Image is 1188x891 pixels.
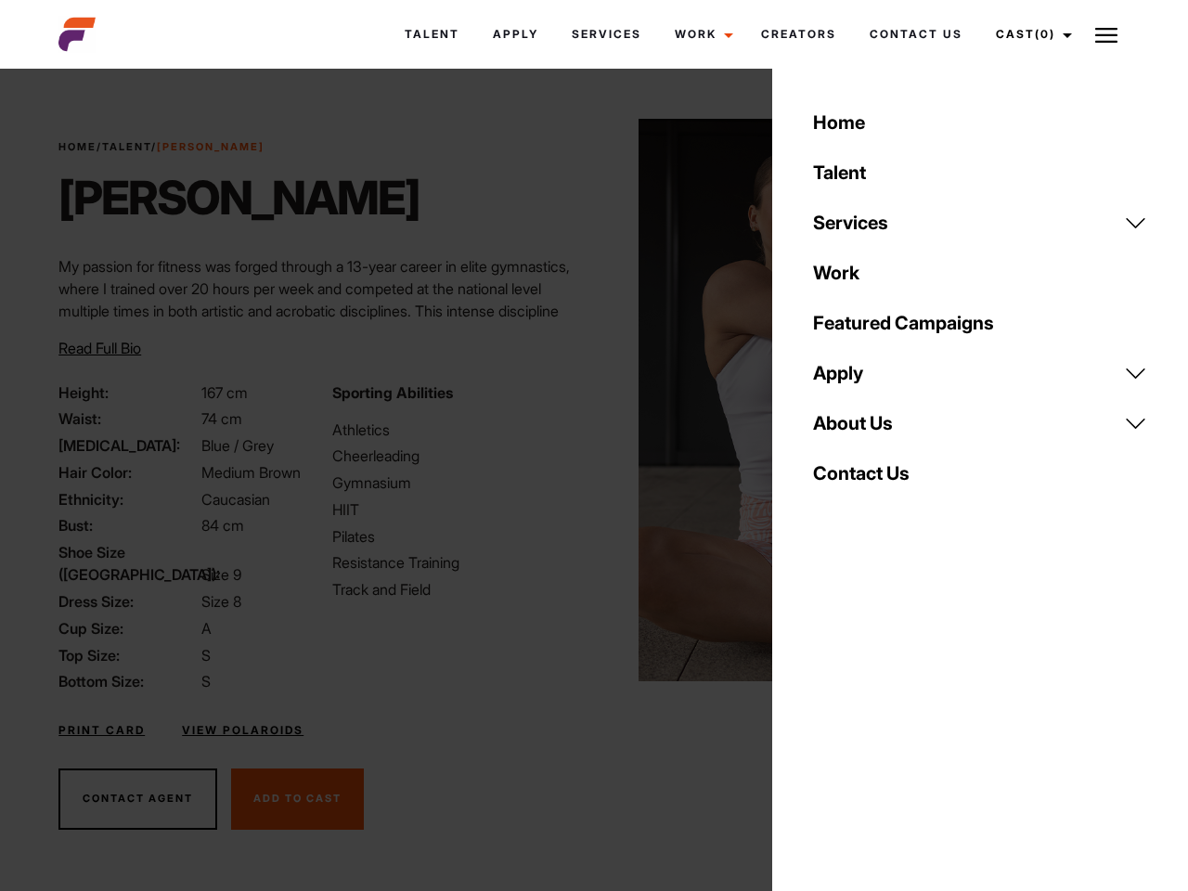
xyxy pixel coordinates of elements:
[658,9,744,59] a: Work
[802,448,1158,498] a: Contact Us
[58,170,420,226] h1: [PERSON_NAME]
[58,670,198,692] span: Bottom Size:
[802,148,1158,198] a: Talent
[332,525,583,548] li: Pilates
[201,672,211,691] span: S
[58,339,141,357] span: Read Full Bio
[332,445,583,467] li: Cheerleading
[201,516,244,535] span: 84 cm
[253,792,342,805] span: Add To Cast
[182,722,303,739] a: View Polaroids
[58,139,265,155] span: / /
[332,419,583,441] li: Athletics
[476,9,555,59] a: Apply
[201,619,212,638] span: A
[802,398,1158,448] a: About Us
[157,140,265,153] strong: [PERSON_NAME]
[58,722,145,739] a: Print Card
[58,434,198,457] span: [MEDICAL_DATA]:
[853,9,979,59] a: Contact Us
[201,383,248,402] span: 167 cm
[58,541,198,586] span: Shoe Size ([GEOGRAPHIC_DATA]):
[332,498,583,521] li: HIIT
[58,140,97,153] a: Home
[58,590,198,613] span: Dress Size:
[851,174,1107,226] a: Browse Talent
[840,108,1118,163] p: Your shortlist is empty, get started by shortlisting talent.
[332,383,453,402] strong: Sporting Abilities
[979,9,1083,59] a: Cast(0)
[1095,24,1117,46] img: Burger icon
[201,490,270,509] span: Caucasian
[744,9,853,59] a: Creators
[802,198,1158,248] a: Services
[802,348,1158,398] a: Apply
[332,471,583,494] li: Gymnasium
[201,436,274,455] span: Blue / Grey
[58,617,198,639] span: Cup Size:
[201,592,241,611] span: Size 8
[231,768,364,830] button: Add To Cast
[388,9,476,59] a: Talent
[58,768,217,830] button: Contact Agent
[102,140,151,153] a: Talent
[802,298,1158,348] a: Featured Campaigns
[332,578,583,600] li: Track and Field
[840,69,1118,108] a: Casted Talent
[332,551,583,574] li: Resistance Training
[201,565,241,584] span: Size 9
[58,461,198,484] span: Hair Color:
[201,646,211,665] span: S
[58,381,198,404] span: Height:
[802,97,1158,148] a: Home
[802,248,1158,298] a: Work
[1035,27,1055,41] span: (0)
[201,409,242,428] span: 74 cm
[58,255,583,456] p: My passion for fitness was forged through a 13-year career in elite gymnastics, where I trained o...
[555,9,658,59] a: Services
[58,407,198,430] span: Waist:
[58,488,198,510] span: Ethnicity:
[201,463,301,482] span: Medium Brown
[58,514,198,536] span: Bust:
[58,644,198,666] span: Top Size:
[58,16,96,53] img: cropped-aefm-brand-fav-22-square.png
[58,337,141,359] button: Read Full Bio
